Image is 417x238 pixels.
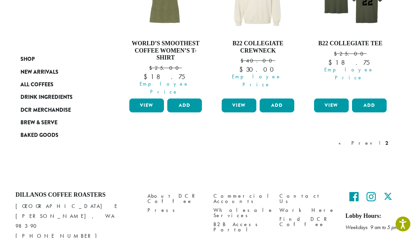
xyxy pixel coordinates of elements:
span: $ [239,65,246,74]
span: $ [328,58,335,67]
span: $ [334,50,339,57]
a: All Coffees [20,78,100,91]
span: All Coffees [20,81,53,89]
a: New Arrivals [20,65,100,78]
h4: Dillanos Coffee Roasters [16,191,138,199]
bdi: 30.00 [239,65,276,74]
button: Add [260,99,294,112]
a: About DCR Coffee [147,191,204,206]
bdi: 18.75 [328,58,372,67]
bdi: 25.00 [334,50,367,57]
span: DCR Merchandise [20,106,71,114]
a: Wholesale Services [213,206,270,220]
a: Commercial Accounts [213,191,270,206]
a: View [129,99,164,112]
span: Brew & Serve [20,119,57,127]
a: 1 [377,139,382,147]
span: $ [144,72,150,81]
a: Drink Ingredients [20,91,100,103]
span: Employee Price [310,66,388,82]
a: Contact Us [279,191,336,206]
span: Drink Ingredients [20,93,73,101]
a: Find DCR Coffee [279,215,336,229]
a: 2 [384,139,390,147]
bdi: 25.00 [149,64,182,71]
button: Add [352,99,387,112]
a: View [222,99,256,112]
a: DCR Merchandise [20,104,100,116]
span: Employee Price [217,73,296,89]
span: Baked Goods [20,131,58,139]
a: Press [147,206,204,215]
span: Employee Price [125,80,204,96]
span: $ [241,57,246,64]
bdi: 40.00 [241,57,275,64]
bdi: 18.75 [144,72,187,81]
a: « Prev [337,139,375,147]
h4: B22 Collegiate Tee [312,40,388,47]
a: B2B Access Portal [213,220,270,234]
h4: World’s Smoothest Coffee Women’s T-Shirt [128,40,204,61]
a: Brew & Serve [20,116,100,129]
h4: B22 Collegiate Crewneck [220,40,296,54]
span: $ [149,64,155,71]
span: Shop [20,55,35,63]
a: Shop [20,53,100,65]
h5: Lobby Hours: [345,213,401,220]
a: Work Here [279,206,336,215]
a: Baked Goods [20,129,100,141]
a: View [314,99,349,112]
button: Add [167,99,202,112]
span: New Arrivals [20,68,58,76]
em: Weekdays 9 am to 5 pm [345,224,398,231]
